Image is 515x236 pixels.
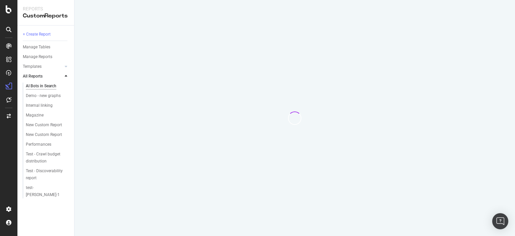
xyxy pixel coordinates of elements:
[26,184,63,198] div: test-Gozzi-1
[23,5,69,12] div: Reports
[26,102,53,109] div: Internal linking
[23,73,63,80] a: All Reports
[26,112,44,119] div: Magazine
[23,31,69,38] a: + Create Report
[23,63,42,70] div: Templates
[26,122,62,129] div: New Custom Report
[26,184,69,198] a: test-[PERSON_NAME]-1
[26,131,69,138] a: New Custom Report
[492,213,508,229] div: Open Intercom Messenger
[26,141,51,148] div: Performances
[23,73,43,80] div: All Reports
[23,12,69,20] div: CustomReports
[26,168,64,182] div: Test - Discoverability report
[23,63,63,70] a: Templates
[26,168,69,182] a: Test - Discoverability report
[23,53,69,60] a: Manage Reports
[26,92,69,99] a: Demo - new graphs
[26,122,69,129] a: New Custom Report
[26,131,62,138] div: New Custom Report
[23,44,69,51] a: Manage Tables
[26,83,56,90] div: AI Bots in Search
[26,112,69,119] a: Magazine
[26,102,69,109] a: Internal linking
[26,141,69,148] a: Performances
[26,151,65,165] div: Test - Crawl budget distribution
[23,44,50,51] div: Manage Tables
[23,31,51,38] div: + Create Report
[23,53,52,60] div: Manage Reports
[26,83,69,90] a: AI Bots in Search
[26,92,61,99] div: Demo - new graphs
[26,151,69,165] a: Test - Crawl budget distribution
